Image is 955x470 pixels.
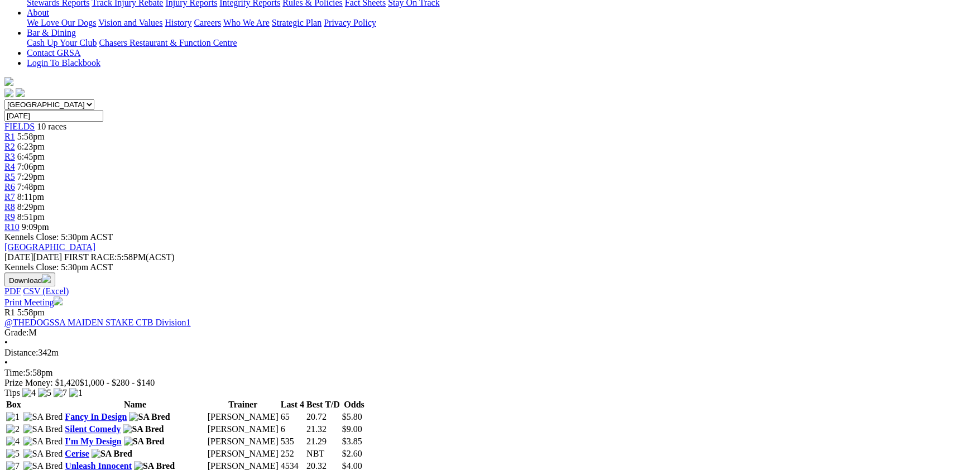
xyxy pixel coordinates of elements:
th: Trainer [207,399,279,410]
td: NBT [306,448,340,459]
span: Tips [4,388,20,397]
th: Best T/D [306,399,340,410]
div: Prize Money: $1,420 [4,378,951,388]
a: R5 [4,172,15,181]
span: 7:29pm [17,172,45,181]
a: History [165,18,191,27]
td: 21.32 [306,424,340,435]
a: [GEOGRAPHIC_DATA] [4,242,95,252]
span: $3.85 [342,437,362,446]
a: We Love Our Dogs [27,18,96,27]
a: PDF [4,286,21,296]
a: R1 [4,132,15,141]
div: 342m [4,348,951,358]
span: [DATE] [4,252,62,262]
th: Last 4 [280,399,305,410]
td: 65 [280,411,305,423]
img: 7 [54,388,67,398]
a: Silent Comedy [65,424,121,434]
span: 9:09pm [22,222,49,232]
a: Login To Blackbook [27,58,100,68]
td: [PERSON_NAME] [207,411,279,423]
div: 5:58pm [4,368,951,378]
img: 5 [6,449,20,459]
span: 8:11pm [17,192,44,202]
img: 4 [22,388,36,398]
img: logo-grsa-white.png [4,77,13,86]
td: 21.29 [306,436,340,447]
img: SA Bred [124,437,165,447]
a: Careers [194,18,221,27]
span: R9 [4,212,15,222]
th: Name [64,399,205,410]
a: @THEDOGSSA MAIDEN STAKE CTB Division1 [4,318,190,327]
img: download.svg [42,274,51,283]
a: R7 [4,192,15,202]
img: SA Bred [129,412,170,422]
div: About [27,18,951,28]
img: SA Bred [23,412,63,422]
span: $2.60 [342,449,362,458]
a: R10 [4,222,20,232]
a: Bar & Dining [27,28,76,37]
img: SA Bred [23,437,63,447]
span: Time: [4,368,26,377]
span: 6:45pm [17,152,45,161]
a: CSV (Excel) [23,286,69,296]
span: Distance: [4,348,38,357]
img: printer.svg [54,296,63,305]
div: Download [4,286,951,296]
a: Privacy Policy [324,18,376,27]
img: 1 [6,412,20,422]
span: R1 [4,308,15,317]
span: 8:51pm [17,212,45,222]
a: R6 [4,182,15,191]
img: SA Bred [123,424,164,434]
span: 6:23pm [17,142,45,151]
a: Strategic Plan [272,18,321,27]
span: 8:29pm [17,202,45,212]
img: 4 [6,437,20,447]
img: SA Bred [23,424,63,434]
a: I'm My Design [65,437,121,446]
a: FIELDS [4,122,35,131]
span: 7:06pm [17,162,45,171]
th: Odds [342,399,367,410]
a: R2 [4,142,15,151]
img: facebook.svg [4,88,13,97]
a: Chasers Restaurant & Function Centre [99,38,237,47]
td: 252 [280,448,305,459]
a: About [27,8,49,17]
button: Download [4,272,55,286]
span: Grade: [4,328,29,337]
td: [PERSON_NAME] [207,448,279,459]
span: 5:58pm [17,308,45,317]
a: Fancy In Design [65,412,127,421]
span: $9.00 [342,424,362,434]
span: 5:58pm [17,132,45,141]
a: R4 [4,162,15,171]
a: Print Meeting [4,298,63,307]
td: [PERSON_NAME] [207,424,279,435]
span: 10 races [37,122,66,131]
img: SA Bred [92,449,132,459]
span: Box [6,400,21,409]
a: R8 [4,202,15,212]
span: [DATE] [4,252,33,262]
a: Who We Are [223,18,270,27]
a: Vision and Values [98,18,162,27]
td: 20.72 [306,411,340,423]
div: Bar & Dining [27,38,951,48]
span: 5:58PM(ACST) [64,252,175,262]
a: R3 [4,152,15,161]
a: Cerise [65,449,89,458]
td: 6 [280,424,305,435]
